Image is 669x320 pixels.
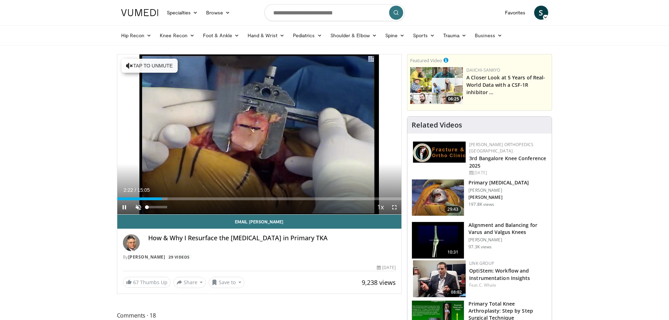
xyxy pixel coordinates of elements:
a: [PERSON_NAME] [128,254,165,260]
span: 2:22 [124,187,133,193]
a: Foot & Ankle [199,28,243,43]
a: C. Whale [479,282,497,288]
div: Volume Level [147,206,167,208]
span: 67 [133,279,139,286]
h4: How & Why I Resurface the [MEDICAL_DATA] in Primary TKA [148,234,396,242]
a: Email [PERSON_NAME] [117,215,402,229]
a: Favorites [501,6,530,20]
button: Fullscreen [387,200,401,214]
p: [PERSON_NAME] [468,188,529,193]
a: Knee Recon [156,28,199,43]
p: 97.3K views [468,244,492,250]
a: Hand & Wrist [243,28,289,43]
a: Sports [409,28,439,43]
span: 10:31 [445,249,461,256]
div: Progress Bar [117,197,402,200]
div: [DATE] [377,265,396,271]
p: [PERSON_NAME] [468,237,547,243]
a: 67 Thumbs Up [123,277,171,288]
h3: Primary [MEDICAL_DATA] [468,179,529,186]
button: Save to [209,277,244,288]
span: 15:05 [137,187,150,193]
span: 08:02 [449,289,464,295]
a: Hip Recon [117,28,156,43]
a: Specialties [163,6,202,20]
button: Unmute [131,200,145,214]
button: Playback Rate [373,200,387,214]
a: OptiStem: Workflow and Instrumentation Insights [469,267,530,281]
div: By [123,254,396,260]
span: 06:25 [446,96,461,102]
a: 08:02 [413,260,466,297]
h3: Alignment and Balancing for Varus and Valgus Knees [468,222,547,236]
div: [DATE] [469,170,546,176]
video-js: Video Player [117,54,402,215]
a: Shoulder & Elbow [326,28,381,43]
p: [PERSON_NAME] [468,195,529,200]
button: Share [173,277,206,288]
a: Pediatrics [289,28,326,43]
div: Feat. [469,282,546,288]
a: 29:43 Primary [MEDICAL_DATA] [PERSON_NAME] [PERSON_NAME] 197.8K views [412,179,547,216]
a: 06:25 [410,67,463,104]
img: 6b8e48e3-d789-4716-938a-47eb3c31abca.150x105_q85_crop-smart_upscale.jpg [413,260,466,297]
a: Browse [202,6,234,20]
a: 10:31 Alignment and Balancing for Varus and Valgus Knees [PERSON_NAME] 97.3K views [412,222,547,259]
span: / [135,187,136,193]
span: Comments 18 [117,311,402,320]
a: S [534,6,548,20]
img: 297061_3.png.150x105_q85_crop-smart_upscale.jpg [412,179,464,216]
a: A Closer Look at 5 Years of Real-World Data with a CSF-1R inhibitor … [466,74,545,96]
span: 9,238 views [362,278,396,287]
img: 93c22cae-14d1-47f0-9e4a-a244e824b022.png.150x105_q85_crop-smart_upscale.jpg [410,67,463,104]
a: LINK Group [469,260,494,266]
p: 197.8K views [468,202,494,207]
a: Daiichi-Sankyo [466,67,500,73]
img: 1ab50d05-db0e-42c7-b700-94c6e0976be2.jpeg.150x105_q85_autocrop_double_scale_upscale_version-0.2.jpg [413,142,466,163]
h4: Related Videos [412,121,462,129]
a: 29 Videos [166,254,192,260]
img: 38523_0000_3.png.150x105_q85_crop-smart_upscale.jpg [412,222,464,259]
button: Pause [117,200,131,214]
span: 29:43 [445,206,461,213]
a: 3rd Bangalore Knee Conference 2025 [469,155,546,169]
a: [PERSON_NAME] Orthopedics [GEOGRAPHIC_DATA] [469,142,533,154]
a: Spine [381,28,409,43]
a: Trauma [439,28,471,43]
button: Tap to unmute [122,59,178,73]
img: VuMedi Logo [121,9,158,16]
img: Avatar [123,234,140,251]
input: Search topics, interventions [264,4,405,21]
a: Business [471,28,506,43]
small: Featured Video [410,57,442,64]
